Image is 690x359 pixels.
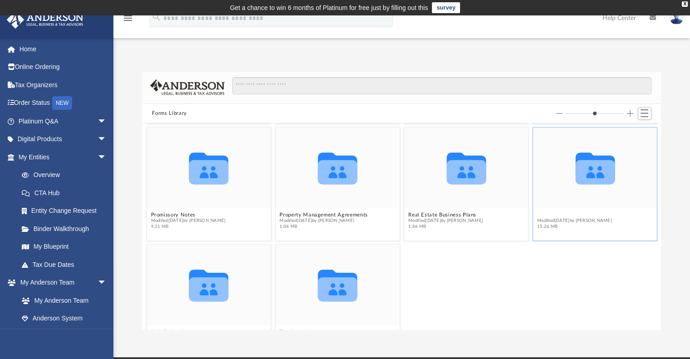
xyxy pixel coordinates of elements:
[279,212,368,218] button: Property Management Agreements
[432,2,460,13] a: survey
[142,123,661,329] div: grid
[13,202,120,220] a: Entity Change Request
[6,130,120,148] a: Digital Productsarrow_drop_down
[13,256,120,274] a: Tax Due Dates
[279,218,368,224] span: Modified [DATE] by [PERSON_NAME]
[13,310,116,328] a: Anderson System
[13,291,111,310] a: My Anderson Team
[98,112,116,131] span: arrow_drop_down
[98,148,116,167] span: arrow_drop_down
[682,1,688,7] div: close
[279,224,368,230] span: 1.04 MB
[122,17,133,24] a: menu
[537,218,612,224] span: Modified [DATE] by [PERSON_NAME]
[627,110,633,117] button: Increase column size
[6,40,120,58] a: Home
[565,110,624,117] input: Column size
[6,76,120,94] a: Tax Organizers
[408,212,483,218] button: Real Estate Business Plans
[6,112,120,130] a: Platinum Q&Aarrow_drop_down
[408,224,483,230] span: 1.86 MB
[98,274,116,292] span: arrow_drop_down
[152,12,161,22] i: search
[6,94,120,113] a: Order StatusNEW
[151,218,225,224] span: Modified [DATE] by [PERSON_NAME]
[408,218,483,224] span: Modified [DATE] by [PERSON_NAME]
[52,96,72,110] div: NEW
[6,148,120,166] a: My Entitiesarrow_drop_down
[13,184,120,202] a: CTA Hub
[537,212,612,218] button: Real Estate Forms
[13,327,116,345] a: Client Referrals
[13,166,120,184] a: Overview
[638,107,651,120] button: Switch to List View
[670,11,683,25] img: User Pic
[151,212,225,218] button: Promissory Notes
[6,274,116,292] a: My Anderson Teamarrow_drop_down
[151,224,225,230] span: 9.21 MB
[13,238,116,256] a: My Blueprint
[122,13,133,24] i: menu
[13,220,120,238] a: Binder Walkthrough
[6,58,120,76] a: Online Ordering
[556,110,563,117] button: Decrease column size
[279,329,375,335] button: Tax Organizers
[4,11,86,29] img: Anderson Advisors Platinum Portal
[230,2,428,13] div: Get a chance to win 6 months of Platinum for free just by filling out this
[151,329,225,335] button: Split Dollar Agreements
[98,130,116,149] span: arrow_drop_down
[537,224,612,230] span: 15.26 MB
[232,77,651,94] input: Search files and folders
[152,109,186,118] button: Forms Library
